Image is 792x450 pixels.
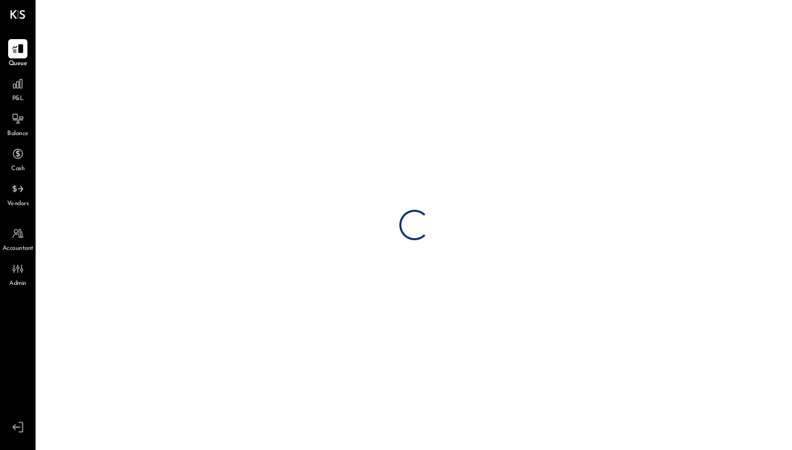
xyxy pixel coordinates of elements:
[1,224,35,253] a: Accountant
[1,109,35,139] a: Balance
[1,144,35,174] a: Cash
[3,244,34,253] span: Accountant
[9,279,26,288] span: Admin
[1,179,35,209] a: Vendors
[1,74,35,104] a: P&L
[9,59,27,69] span: Queue
[7,200,29,209] span: Vendors
[1,39,35,69] a: Queue
[12,94,24,104] span: P&L
[7,130,28,139] span: Balance
[11,165,24,174] span: Cash
[1,259,35,288] a: Admin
